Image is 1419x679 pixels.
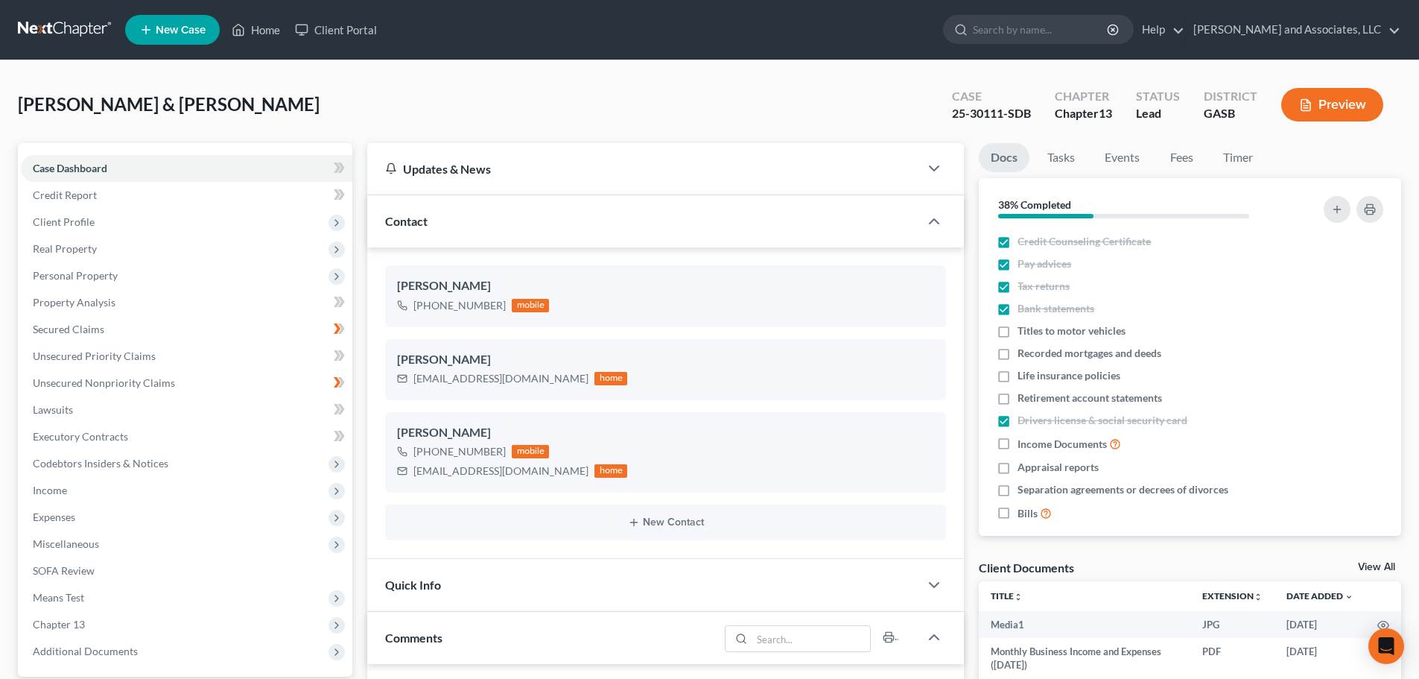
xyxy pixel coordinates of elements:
[21,423,352,450] a: Executory Contracts
[33,242,97,255] span: Real Property
[156,25,206,36] span: New Case
[952,88,1031,105] div: Case
[1190,638,1274,679] td: PDF
[33,376,175,389] span: Unsecured Nonpriority Claims
[1099,106,1112,120] span: 13
[512,445,549,458] div: mobile
[33,484,67,496] span: Income
[33,537,99,550] span: Miscellaneous
[33,323,104,335] span: Secured Claims
[21,397,352,423] a: Lawsuits
[1204,88,1257,105] div: District
[1286,590,1353,601] a: Date Added expand_more
[1018,279,1070,294] span: Tax returns
[1018,256,1071,271] span: Pay advices
[33,269,118,282] span: Personal Property
[1018,413,1187,428] span: Drivers license & social security card
[21,182,352,209] a: Credit Report
[1345,593,1353,601] i: expand_more
[1093,143,1152,172] a: Events
[979,611,1190,638] td: Media1
[1035,143,1087,172] a: Tasks
[288,16,384,43] a: Client Portal
[33,350,156,362] span: Unsecured Priority Claims
[752,626,871,651] input: Search...
[1254,593,1263,601] i: unfold_more
[1014,593,1023,601] i: unfold_more
[512,299,549,312] div: mobile
[1018,346,1161,361] span: Recorded mortgages and deeds
[1204,105,1257,122] div: GASB
[21,343,352,370] a: Unsecured Priority Claims
[991,590,1023,601] a: Titleunfold_more
[33,403,73,416] span: Lawsuits
[594,464,627,478] div: home
[413,298,506,313] div: [PHONE_NUMBER]
[413,371,588,386] div: [EMAIL_ADDRESS][DOMAIN_NAME]
[1274,611,1365,638] td: [DATE]
[33,457,168,470] span: Codebtors Insiders & Notices
[33,189,97,201] span: Credit Report
[952,105,1031,122] div: 25-30111-SDB
[33,511,75,523] span: Expenses
[979,560,1074,575] div: Client Documents
[21,558,352,584] a: SOFA Review
[1018,301,1094,316] span: Bank statements
[33,645,138,657] span: Additional Documents
[21,316,352,343] a: Secured Claims
[413,464,588,479] div: [EMAIL_ADDRESS][DOMAIN_NAME]
[21,155,352,182] a: Case Dashboard
[1158,143,1205,172] a: Fees
[1018,506,1038,521] span: Bills
[33,215,95,228] span: Client Profile
[973,16,1109,43] input: Search by name...
[18,93,320,115] span: [PERSON_NAME] & [PERSON_NAME]
[33,618,85,631] span: Chapter 13
[1018,391,1162,405] span: Retirement account statements
[1055,88,1112,105] div: Chapter
[1055,105,1112,122] div: Chapter
[385,631,442,645] span: Comments
[397,424,934,442] div: [PERSON_NAME]
[385,161,901,177] div: Updates & News
[224,16,288,43] a: Home
[979,638,1190,679] td: Monthly Business Income and Expenses ([DATE])
[33,564,95,577] span: SOFA Review
[385,214,428,228] span: Contact
[1134,16,1184,43] a: Help
[1018,460,1099,475] span: Appraisal reports
[1018,437,1107,452] span: Income Documents
[397,277,934,295] div: [PERSON_NAME]
[1190,611,1274,638] td: JPG
[1211,143,1265,172] a: Timer
[33,591,84,604] span: Means Test
[1368,628,1404,664] div: Open Intercom Messenger
[397,517,934,528] button: New Contact
[1202,590,1263,601] a: Extensionunfold_more
[33,296,115,309] span: Property Analysis
[998,198,1071,211] strong: 38% Completed
[1018,323,1126,338] span: Titles to motor vehicles
[1358,562,1395,572] a: View All
[33,430,128,443] span: Executory Contracts
[1281,88,1383,121] button: Preview
[1018,368,1120,383] span: Life insurance policies
[21,370,352,397] a: Unsecured Nonpriority Claims
[1018,234,1151,249] span: Credit Counseling Certificate
[413,444,506,459] div: [PHONE_NUMBER]
[21,289,352,316] a: Property Analysis
[33,162,107,174] span: Case Dashboard
[1018,482,1228,497] span: Separation agreements or decrees of divorces
[594,372,627,385] div: home
[1274,638,1365,679] td: [DATE]
[1186,16,1400,43] a: [PERSON_NAME] and Associates, LLC
[385,578,441,592] span: Quick Info
[1136,88,1180,105] div: Status
[1136,105,1180,122] div: Lead
[979,143,1029,172] a: Docs
[397,351,934,369] div: [PERSON_NAME]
